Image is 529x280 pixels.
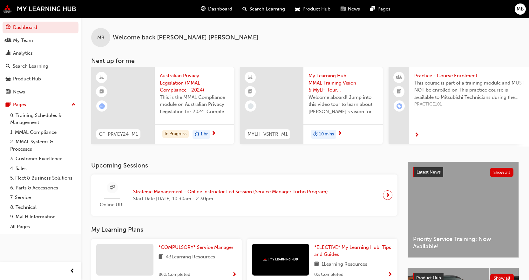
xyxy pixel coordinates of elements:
[99,73,104,82] span: learningResourceType_ELEARNING-icon
[248,103,254,109] span: learningRecordVerb_NONE-icon
[159,253,163,261] span: book-icon
[200,131,208,138] span: 1 hr
[162,130,189,138] div: In Progress
[6,38,10,44] span: people-icon
[3,60,78,72] a: Search Learning
[314,244,392,258] a: *ELECTIVE* My Learning Hub: Tips and Guides
[166,253,215,261] span: 43 Learning Resources
[3,35,78,46] a: My Team
[365,3,396,16] a: pages-iconPages
[232,271,237,279] button: Show Progress
[319,131,334,138] span: 10 mins
[490,168,514,177] button: Show all
[3,22,78,33] a: Dashboard
[6,51,10,56] span: chart-icon
[414,72,526,79] span: Practice - Course Enrolment
[3,86,78,98] a: News
[309,94,378,115] span: Welcome aboard! Jump into this video tour to learn about [PERSON_NAME]'s vision for your learning...
[263,257,298,262] img: mmal
[159,271,190,278] span: 86 % Completed
[3,73,78,85] a: Product Hub
[97,34,105,41] span: MB
[13,101,26,108] div: Pages
[8,111,78,127] a: 0. Training Schedules & Management
[336,3,365,16] a: news-iconNews
[242,5,247,13] span: search-icon
[99,88,104,96] span: booktick-icon
[314,261,319,269] span: book-icon
[413,167,513,177] a: Latest NewsShow all
[70,267,75,275] span: prev-icon
[309,72,378,94] span: My Learning Hub: MMAL Training Vision & MyLH Tour (Elective)
[240,67,383,144] a: MYLH_VSNTR_M1My Learning Hub: MMAL Training Vision & MyLH Tour (Elective)Welcome aboard! Jump int...
[397,88,401,96] span: booktick-icon
[13,50,33,57] div: Analytics
[313,130,318,139] span: duration-icon
[341,5,345,13] span: news-icon
[377,5,390,13] span: Pages
[13,63,48,70] div: Search Learning
[3,5,76,13] img: mmal
[13,88,25,96] div: News
[6,76,10,82] span: car-icon
[414,133,419,138] span: next-icon
[99,131,138,138] span: CF_PRVCY24_M1
[517,5,524,13] span: MB
[8,154,78,164] a: 3. Customer Excellence
[113,34,258,41] span: Welcome back , [PERSON_NAME] [PERSON_NAME]
[237,3,290,16] a: search-iconSearch Learning
[3,47,78,59] a: Analytics
[314,244,391,257] span: *ELECTIVE* My Learning Hub: Tips and Guides
[413,236,513,250] span: Priority Service Training: Now Available!
[133,195,328,202] span: Start Date: [DATE] 10:30am - 2:30pm
[8,137,78,154] a: 2. MMAL Systems & Processes
[8,164,78,174] a: 4. Sales
[3,99,78,111] button: Pages
[302,5,330,13] span: Product Hub
[160,72,229,94] span: Australian Privacy Legislation (MMAL Compliance - 2024)
[8,183,78,193] a: 6. Parts & Accessories
[8,127,78,137] a: 1. MMAL Compliance
[8,202,78,212] a: 8. Technical
[110,184,115,192] span: sessionType_ONLINE_URL-icon
[96,180,392,211] a: Online URLStrategic Management - Online Instructor Led Session (Service Manager Turbo Program)Sta...
[3,20,78,99] button: DashboardMy TeamAnalyticsSearch LearningProduct HubNews
[414,79,526,101] span: This course is part of a training module and MUST NOT be enrolled on This practice course is avai...
[515,3,526,15] button: MB
[6,25,10,31] span: guage-icon
[8,173,78,183] a: 5. Fleet & Business Solutions
[408,162,519,258] a: Latest NewsShow allPriority Service Training: Now Available!
[248,131,288,138] span: MYLH_VSNTR_M1
[195,130,199,139] span: duration-icon
[81,57,529,65] h3: Next up for me
[8,193,78,202] a: 7. Service
[414,101,526,108] span: PRACTICE101
[295,5,300,13] span: car-icon
[397,103,402,109] span: learningRecordVerb_ENROLL-icon
[370,5,375,13] span: pages-icon
[322,261,367,269] span: 1 Learning Resources
[160,94,229,115] span: This is the MMAL Compliance module on Australian Privacy Legislation for 2024. Complete this modu...
[248,88,253,96] span: booktick-icon
[6,64,10,69] span: search-icon
[388,272,392,278] span: Show Progress
[6,89,10,95] span: news-icon
[397,73,401,82] span: people-icon
[348,5,360,13] span: News
[196,3,237,16] a: guage-iconDashboard
[211,131,216,137] span: next-icon
[99,103,105,109] span: learningRecordVerb_ATTEMPT-icon
[71,101,76,109] span: up-icon
[290,3,336,16] a: car-iconProduct Hub
[8,212,78,222] a: 9. MyLH Information
[91,226,397,233] h3: My Learning Plans
[314,271,343,278] span: 0 % Completed
[133,188,328,195] span: Strategic Management - Online Instructor Led Session (Service Manager Turbo Program)
[159,244,236,251] a: *COMPULSORY* Service Manager
[249,5,285,13] span: Search Learning
[388,271,392,279] button: Show Progress
[6,102,10,108] span: pages-icon
[208,5,232,13] span: Dashboard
